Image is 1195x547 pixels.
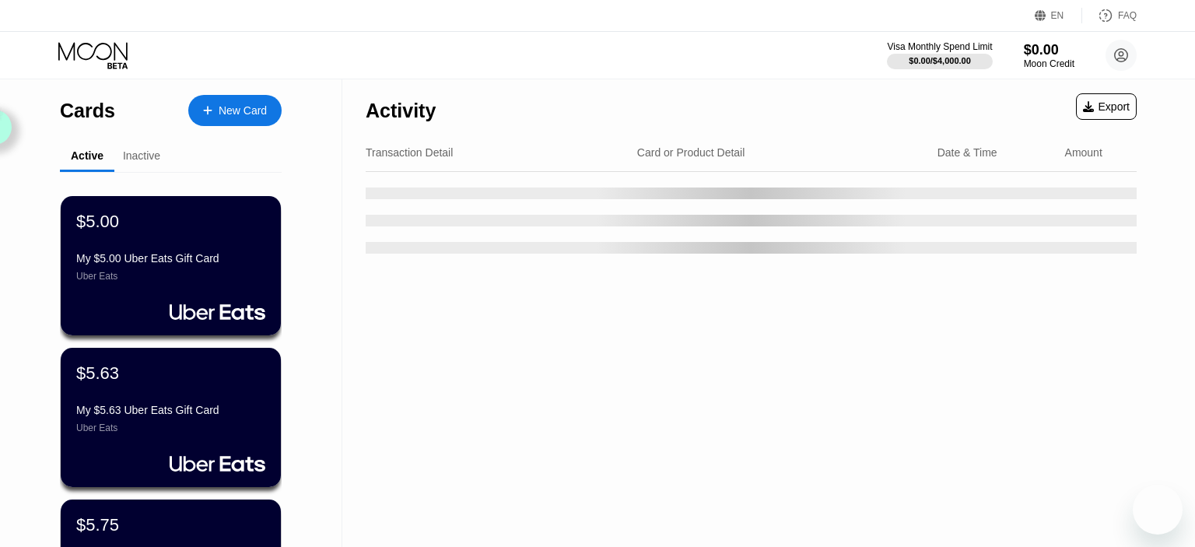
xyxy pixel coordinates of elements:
[1065,146,1102,159] div: Amount
[366,100,436,122] div: Activity
[366,146,453,159] div: Transaction Detail
[1118,10,1137,21] div: FAQ
[76,271,265,282] div: Uber Eats
[1035,8,1082,23] div: EN
[61,348,281,487] div: $5.63My $5.63 Uber Eats Gift CardUber Eats
[123,149,160,162] div: Inactive
[1082,8,1137,23] div: FAQ
[76,212,119,232] div: $5.00
[1024,42,1074,69] div: $0.00Moon Credit
[60,100,115,122] div: Cards
[71,149,103,162] div: Active
[909,56,971,65] div: $0.00 / $4,000.00
[219,104,267,117] div: New Card
[76,363,119,384] div: $5.63
[887,41,992,52] div: Visa Monthly Spend Limit
[61,196,281,335] div: $5.00My $5.00 Uber Eats Gift CardUber Eats
[1024,58,1074,69] div: Moon Credit
[188,95,282,126] div: New Card
[76,515,119,535] div: $5.75
[76,404,265,416] div: My $5.63 Uber Eats Gift Card
[887,41,992,69] div: Visa Monthly Spend Limit$0.00/$4,000.00
[1076,93,1137,120] div: Export
[637,146,745,159] div: Card or Product Detail
[937,146,997,159] div: Date & Time
[1024,42,1074,58] div: $0.00
[1051,10,1064,21] div: EN
[76,423,265,433] div: Uber Eats
[76,252,265,265] div: My $5.00 Uber Eats Gift Card
[1133,485,1183,535] iframe: Button to launch messaging window
[1083,100,1130,113] div: Export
